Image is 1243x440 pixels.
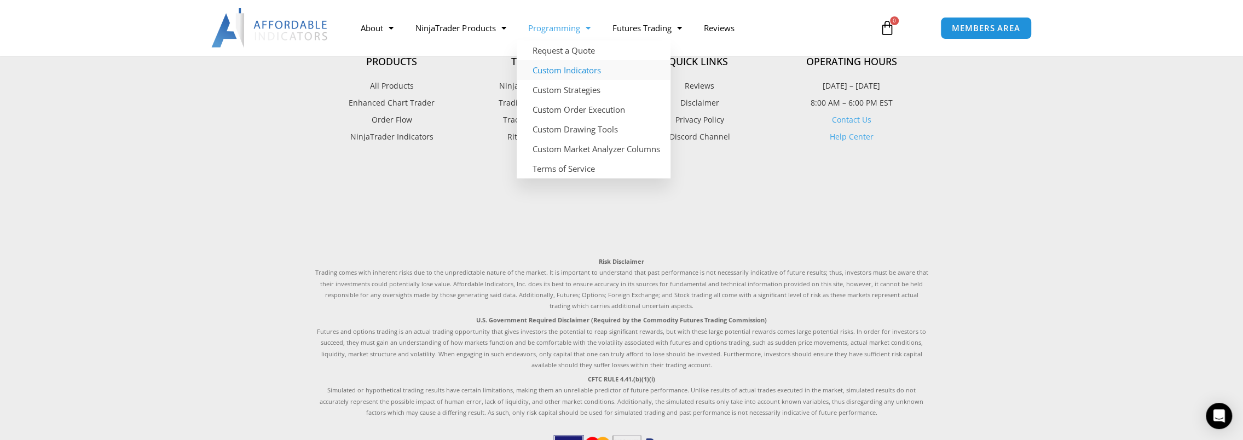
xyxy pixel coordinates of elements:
a: All Products [315,79,469,93]
div: Open Intercom Messenger [1206,403,1232,429]
a: MEMBERS AREA [940,17,1032,39]
p: 8:00 AM – 6:00 PM EST [775,96,928,110]
a: NinjaTrader Products [404,15,517,40]
span: Disclaimer [678,96,719,110]
p: Futures and options trading is an actual trading opportunity that gives investors the potential t... [315,315,928,370]
a: Reviews [692,15,745,40]
a: Custom Indicators [517,60,670,80]
span: Enhanced Chart Trader [349,96,435,110]
a: Help Center [830,131,874,142]
strong: CFTC RULE 4.41.(b)(1)(i) [588,375,655,383]
a: Request a Quote [517,40,670,60]
span: NinjaTrader Indicators [350,130,433,144]
a: Tradovate Trade Copier [469,113,622,127]
span: Discord Channel [667,130,730,144]
h4: Trade Copier [469,56,622,68]
a: Custom Strategies [517,80,670,100]
a: Custom Drawing Tools [517,119,670,139]
a: NinjaTrader Indicators [315,130,469,144]
h4: Products [315,56,469,68]
a: Contact Us [832,114,871,125]
a: Futures Trading [601,15,692,40]
span: NinjaTrader Trade Copier [496,79,593,93]
a: Reviews [622,79,775,93]
span: Order Flow [372,113,412,127]
a: Enhanced Chart Trader [315,96,469,110]
a: Privacy Policy [622,113,775,127]
nav: Menu [350,15,866,40]
a: Disclaimer [622,96,775,110]
strong: Risk Disclaimer [599,257,644,265]
a: Terms of Service [517,159,670,178]
a: TradingView Trade Copier [469,96,622,110]
a: NinjaTrader Trade Copier [469,79,622,93]
span: Rithmic Trade Copier [505,130,585,144]
span: All Products [370,79,414,93]
span: Privacy Policy [673,113,724,127]
h4: Quick Links [622,56,775,68]
span: Reviews [682,79,714,93]
ul: Programming [517,40,670,178]
span: Tradovate Trade Copier [500,113,589,127]
a: Order Flow [315,113,469,127]
a: Discord Channel [622,130,775,144]
a: About [350,15,404,40]
iframe: Customer reviews powered by Trustpilot [315,169,928,245]
span: MEMBERS AREA [952,24,1020,32]
a: Custom Market Analyzer Columns [517,139,670,159]
a: Rithmic Trade Copier [469,130,622,144]
p: Trading comes with inherent risks due to the unpredictable nature of the market. It is important ... [315,256,928,312]
span: TradingView Trade Copier [496,96,594,110]
a: Programming [517,15,601,40]
span: 0 [890,16,899,25]
p: [DATE] – [DATE] [775,79,928,93]
strong: U.S. Government Required Disclaimer (Required by the Commodity Futures Trading Commission) [476,316,767,324]
a: 0 [863,12,911,44]
a: Custom Order Execution [517,100,670,119]
p: Simulated or hypothetical trading results have certain limitations, making them an unreliable pre... [315,374,928,419]
h4: Operating Hours [775,56,928,68]
img: LogoAI | Affordable Indicators – NinjaTrader [211,8,329,48]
